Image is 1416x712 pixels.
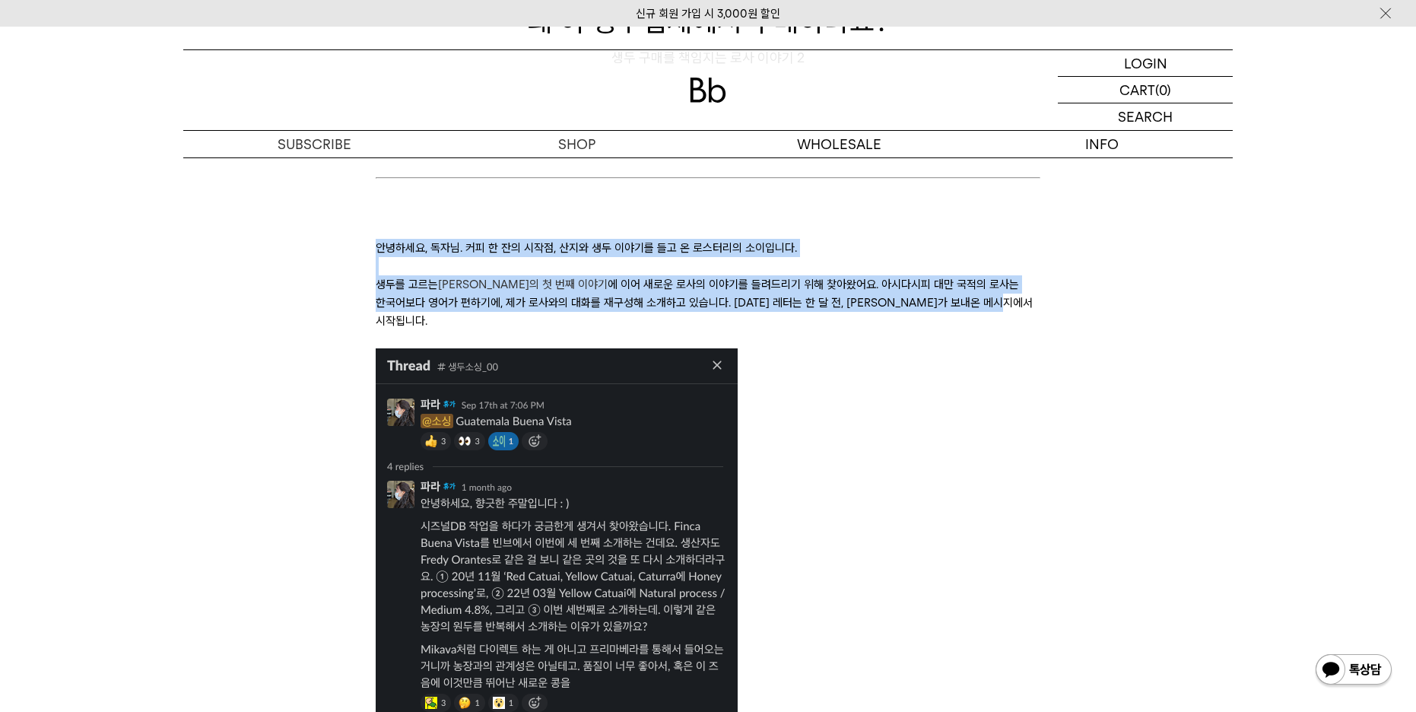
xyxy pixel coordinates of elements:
[376,239,1040,257] p: 안녕하세요, 독자님. 커피 한 잔의 시작점, 산지와 생두 이야기를 들고 온 로스터리의 소이입니다.
[1058,50,1233,77] a: LOGIN
[970,131,1233,157] p: INFO
[183,131,446,157] a: SUBSCRIBE
[1058,77,1233,103] a: CART (0)
[636,7,780,21] a: 신규 회원 가입 시 3,000원 할인
[1119,77,1155,103] p: CART
[1124,50,1167,76] p: LOGIN
[1118,103,1173,130] p: SEARCH
[1314,653,1393,689] img: 카카오톡 채널 1:1 채팅 버튼
[446,131,708,157] a: SHOP
[1155,77,1171,103] p: (0)
[376,275,1040,330] p: 생두를 고르는 에 이어 새로운 로사의 이야기를 들려드리기 위해 찾아왔어요. 아시다시피 대만 국적의 로사는 한국어보다 영어가 편하기에, 제가 로사와의 대화를 재구성해 소개하고 ...
[708,131,970,157] p: WHOLESALE
[690,78,726,103] img: 로고
[438,278,608,291] a: [PERSON_NAME]의 첫 번째 이야기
